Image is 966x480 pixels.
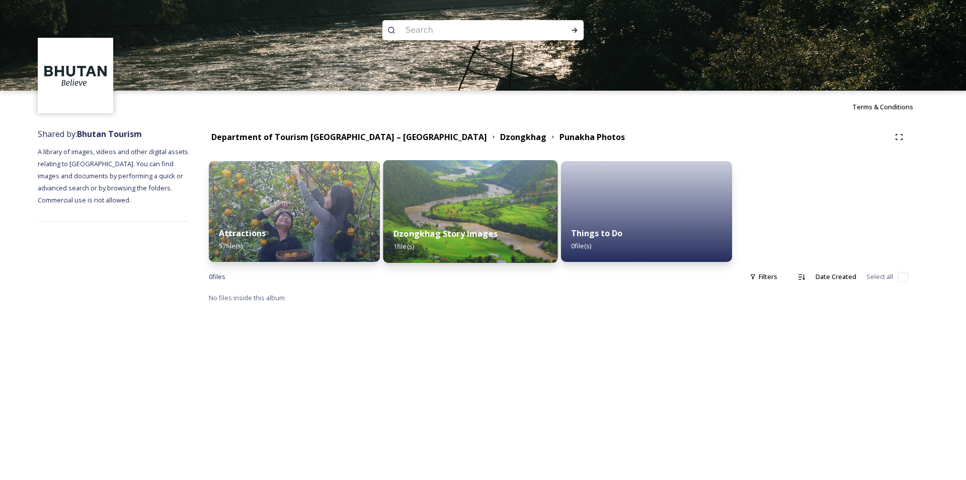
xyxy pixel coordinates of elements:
span: Select all [866,272,893,282]
strong: Things to Do [571,228,622,239]
div: Date Created [811,267,861,287]
a: Terms & Conditions [852,101,928,113]
img: Punakha%2520things%2520to%2520do%2520teaser.jpg [209,161,380,262]
span: 57 file(s) [219,241,243,250]
input: Search [400,19,538,41]
span: Terms & Conditions [852,102,913,111]
span: A library of images, videos and other digital assets relating to [GEOGRAPHIC_DATA]. You can find ... [38,147,190,204]
span: 0 file s [209,272,225,282]
strong: Dzongkhag Story Images [393,228,498,239]
strong: Attractions [219,228,266,239]
strong: Bhutan Tourism [77,128,142,140]
span: 0 file(s) [571,241,591,250]
strong: Dzongkhag [500,131,546,143]
span: Shared by: [38,128,142,140]
span: No files inside this album [209,293,285,302]
span: 1 file(s) [393,242,414,251]
strong: Department of Tourism [GEOGRAPHIC_DATA] – [GEOGRAPHIC_DATA] [211,131,487,143]
div: Filters [745,267,782,287]
img: BT_Logo_BB_Lockup_CMYK_High%2520Res.jpg [39,39,112,112]
img: dzo1.jpg [383,160,558,263]
strong: Punakha Photos [559,131,625,143]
